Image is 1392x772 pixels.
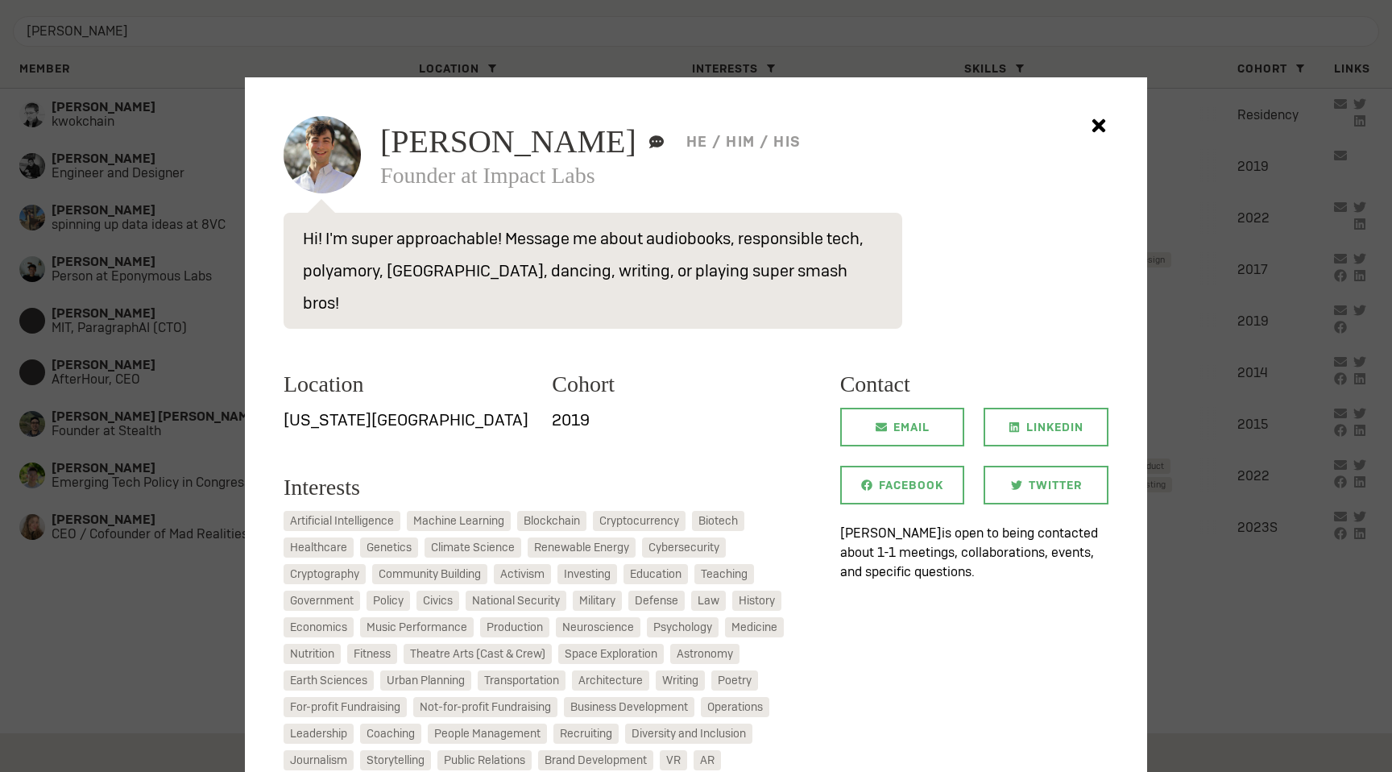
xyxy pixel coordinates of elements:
[387,672,465,689] span: Urban Planning
[552,367,801,401] h3: Cohort
[579,592,615,609] span: Military
[707,699,763,716] span: Operations
[367,725,415,742] span: Coaching
[565,645,657,662] span: Space Exploration
[290,513,394,529] span: Artificial Intelligence
[552,408,801,432] p: 2019
[599,513,679,529] span: Cryptocurrency
[701,566,748,583] span: Teaching
[500,566,545,583] span: Activism
[840,367,1108,401] h3: Contact
[984,408,1108,446] a: LinkedIn
[290,645,334,662] span: Nutrition
[379,566,481,583] span: Community Building
[879,466,943,504] span: Facebook
[367,619,467,636] span: Music Performance
[284,213,902,329] p: Hi! I'm super approachable! Message me about audiobooks, responsible tech, polyamory, [GEOGRAPHIC...
[367,752,425,769] span: Storytelling
[524,513,580,529] span: Blockchain
[578,672,643,689] span: Architecture
[698,513,738,529] span: Biotech
[290,566,359,583] span: Cryptography
[290,592,354,609] span: Government
[284,367,532,401] h3: Location
[290,672,367,689] span: Earth Sciences
[564,566,611,583] span: Investing
[739,592,775,609] span: History
[487,619,543,636] span: Production
[698,592,719,609] span: Law
[560,725,612,742] span: Recruiting
[380,126,636,158] span: [PERSON_NAME]
[700,752,715,769] span: AR
[893,408,930,446] span: Email
[444,752,525,769] span: Public Relations
[1029,466,1082,504] span: Twitter
[290,725,347,742] span: Leadership
[290,699,400,716] span: For-profit Fundraising
[718,672,752,689] span: Poetry
[472,592,560,609] span: National Security
[840,408,965,446] a: Email
[984,466,1108,504] a: Twitter
[354,645,391,662] span: Fitness
[373,592,404,609] span: Policy
[423,592,453,609] span: Civics
[290,619,347,636] span: Economics
[677,645,733,662] span: Astronomy
[545,752,647,769] span: Brand Development
[290,752,347,769] span: Journalism
[630,566,681,583] span: Education
[562,619,634,636] span: Neuroscience
[570,699,688,716] span: Business Development
[413,513,504,529] span: Machine Learning
[284,471,821,504] h3: Interests
[686,135,802,148] h5: he / him / his
[534,539,629,556] span: Renewable Energy
[380,164,1108,187] h3: Founder at Impact Labs
[662,672,698,689] span: Writing
[666,752,681,769] span: VR
[840,524,1108,582] p: [PERSON_NAME] is open to being contacted about 1-1 meetings, collaborations, events, and specific...
[431,539,515,556] span: Climate Science
[653,619,712,636] span: Psychology
[290,539,347,556] span: Healthcare
[648,539,719,556] span: Cybersecurity
[410,645,545,662] span: Theatre Arts (Cast & Crew)
[1026,408,1083,446] span: LinkedIn
[632,725,746,742] span: Diversity and Inclusion
[484,672,559,689] span: Transportation
[635,592,678,609] span: Defense
[284,408,532,432] p: [US_STATE][GEOGRAPHIC_DATA]
[840,466,965,504] a: Facebook
[367,539,412,556] span: Genetics
[434,725,541,742] span: People Management
[420,699,551,716] span: Not-for-profit Fundraising
[731,619,777,636] span: Medicine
